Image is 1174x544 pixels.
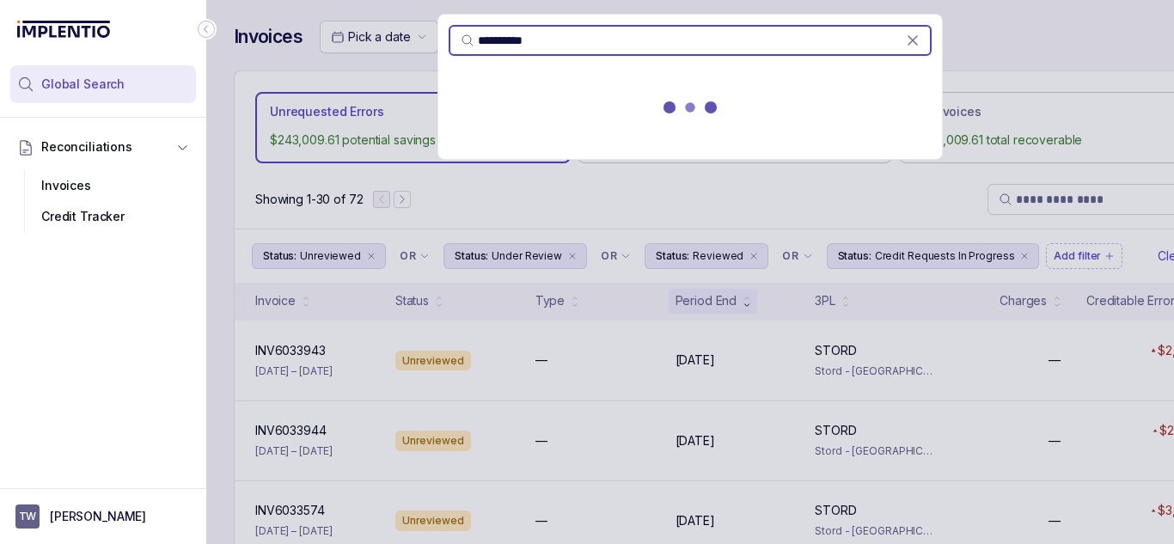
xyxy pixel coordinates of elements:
[41,138,132,156] span: Reconciliations
[24,201,182,232] div: Credit Tracker
[15,504,40,529] span: User initials
[41,76,125,93] span: Global Search
[24,170,182,201] div: Invoices
[50,508,146,525] p: [PERSON_NAME]
[10,167,196,236] div: Reconciliations
[196,19,217,40] div: Collapse Icon
[15,504,191,529] button: User initials[PERSON_NAME]
[10,128,196,166] button: Reconciliations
